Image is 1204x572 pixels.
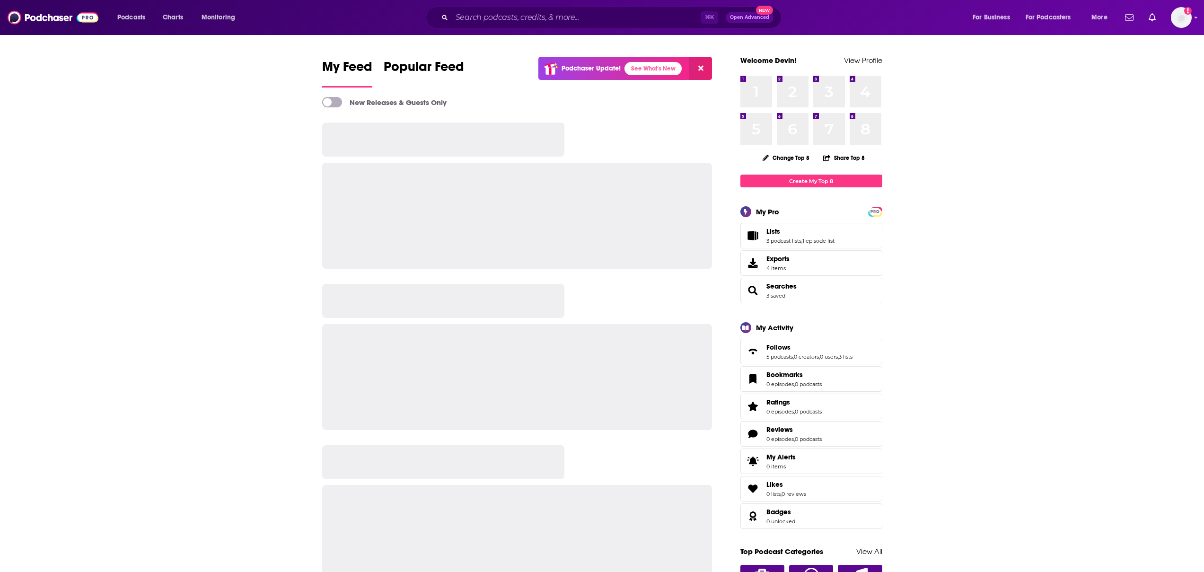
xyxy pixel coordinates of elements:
span: My Alerts [766,453,796,461]
a: 0 episodes [766,436,794,442]
a: Popular Feed [384,59,464,88]
a: Lists [766,227,835,236]
span: Logged in as sschroeder [1171,7,1192,28]
a: Charts [157,10,189,25]
a: 0 episodes [766,381,794,387]
a: Searches [744,284,763,297]
a: 0 podcasts [795,381,822,387]
span: New [756,6,773,15]
span: Open Advanced [730,15,769,20]
a: 5 podcasts [766,353,793,360]
span: Exports [766,255,790,263]
a: 3 lists [839,353,852,360]
a: PRO [870,208,881,215]
span: For Podcasters [1026,11,1071,24]
span: Bookmarks [766,370,803,379]
span: , [819,353,820,360]
a: 0 creators [794,353,819,360]
a: 0 users [820,353,838,360]
span: , [801,238,802,244]
img: User Profile [1171,7,1192,28]
input: Search podcasts, credits, & more... [452,10,701,25]
a: Create My Top 8 [740,175,882,187]
button: Show profile menu [1171,7,1192,28]
span: For Business [973,11,1010,24]
a: Reviews [766,425,822,434]
button: open menu [966,10,1022,25]
span: , [794,381,795,387]
a: Top Podcast Categories [740,547,823,556]
a: Welcome Devin! [740,56,797,65]
a: Likes [766,480,806,489]
span: Follows [740,339,882,364]
a: Show notifications dropdown [1121,9,1137,26]
button: Share Top 8 [823,149,865,167]
a: 3 saved [766,292,785,299]
span: My Alerts [744,455,763,468]
button: open menu [195,10,247,25]
span: 0 items [766,463,796,470]
a: Ratings [766,398,822,406]
span: , [838,353,839,360]
button: Open AdvancedNew [726,12,773,23]
a: Badges [766,508,795,516]
span: Searches [740,278,882,303]
span: Ratings [740,394,882,419]
div: My Pro [756,207,779,216]
span: Badges [766,508,791,516]
a: Follows [766,343,852,352]
a: Podchaser - Follow, Share and Rate Podcasts [8,9,98,26]
p: Podchaser Update! [562,64,621,72]
a: Badges [744,510,763,523]
a: New Releases & Guests Only [322,97,447,107]
a: Bookmarks [744,372,763,386]
a: 0 podcasts [795,436,822,442]
svg: Add a profile image [1184,7,1192,15]
a: 0 lists [766,491,781,497]
span: , [794,408,795,415]
a: My Alerts [740,449,882,474]
a: Lists [744,229,763,242]
span: Badges [740,503,882,529]
span: Popular Feed [384,59,464,80]
span: Reviews [740,421,882,447]
span: Likes [740,476,882,502]
span: , [793,353,794,360]
span: ⌘ K [701,11,718,24]
span: Lists [766,227,780,236]
span: Lists [740,223,882,248]
button: open menu [111,10,158,25]
span: Monitoring [202,11,235,24]
a: Searches [766,282,797,290]
button: Change Top 8 [757,152,816,164]
a: Reviews [744,427,763,440]
button: open menu [1019,10,1085,25]
div: My Activity [756,323,793,332]
span: Charts [163,11,183,24]
a: Likes [744,482,763,495]
span: Podcasts [117,11,145,24]
div: Search podcasts, credits, & more... [435,7,791,28]
a: 3 podcast lists [766,238,801,244]
span: Exports [744,256,763,270]
span: Bookmarks [740,366,882,392]
span: Likes [766,480,783,489]
span: 4 items [766,265,790,272]
span: , [794,436,795,442]
a: Bookmarks [766,370,822,379]
span: Follows [766,343,791,352]
span: Reviews [766,425,793,434]
a: 0 unlocked [766,518,795,525]
a: View All [856,547,882,556]
span: More [1091,11,1107,24]
a: Show notifications dropdown [1145,9,1160,26]
a: View Profile [844,56,882,65]
a: 0 episodes [766,408,794,415]
a: Follows [744,345,763,358]
span: My Feed [322,59,372,80]
span: Ratings [766,398,790,406]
